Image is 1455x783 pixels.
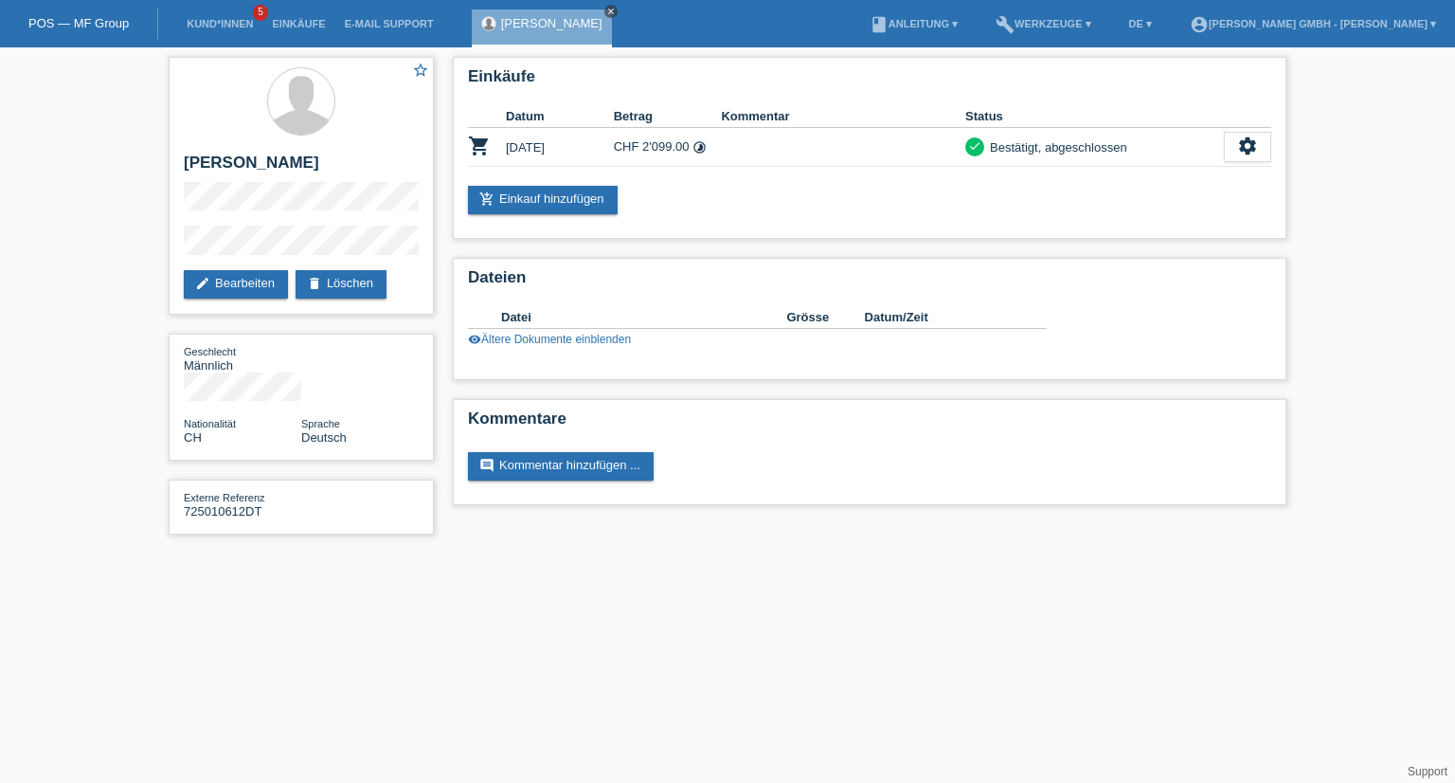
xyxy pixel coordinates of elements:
[986,18,1101,29] a: buildWerkzeuge ▾
[468,67,1271,96] h2: Einkäufe
[1120,18,1161,29] a: DE ▾
[1180,18,1446,29] a: account_circle[PERSON_NAME] GmbH - [PERSON_NAME] ▾
[506,128,614,167] td: [DATE]
[184,270,288,299] a: editBearbeiten
[262,18,334,29] a: Einkäufe
[28,16,129,30] a: POS — MF Group
[1237,136,1258,156] i: settings
[184,490,301,519] div: 725010612DT
[468,410,1271,438] h2: Kommentare
[968,139,981,153] i: check
[506,105,614,128] th: Datum
[184,492,265,503] span: Externe Referenz
[860,18,967,29] a: bookAnleitung ▾
[692,140,707,155] i: Fixe Raten (12 Raten)
[301,430,347,445] span: Deutsch
[195,276,210,291] i: edit
[184,154,419,182] h2: [PERSON_NAME]
[253,5,268,21] span: 5
[614,105,722,128] th: Betrag
[177,18,262,29] a: Kund*innen
[870,15,889,34] i: book
[468,135,491,157] i: POSP00027278
[296,270,386,299] a: deleteLöschen
[479,458,494,473] i: comment
[468,268,1271,297] h2: Dateien
[184,346,236,357] span: Geschlecht
[984,137,1127,157] div: Bestätigt, abgeschlossen
[468,333,631,346] a: visibilityÄltere Dokumente einblenden
[604,5,618,18] a: close
[307,276,322,291] i: delete
[412,62,429,82] a: star_border
[786,306,864,329] th: Grösse
[996,15,1015,34] i: build
[1408,765,1447,778] a: Support
[335,18,443,29] a: E-Mail Support
[184,430,202,445] span: Schweiz
[184,344,301,373] div: Männlich
[184,418,236,429] span: Nationalität
[501,16,602,30] a: [PERSON_NAME]
[301,418,340,429] span: Sprache
[614,128,722,167] td: CHF 2'099.00
[965,105,1224,128] th: Status
[468,333,481,346] i: visibility
[479,191,494,207] i: add_shopping_cart
[501,306,786,329] th: Datei
[468,186,618,214] a: add_shopping_cartEinkauf hinzufügen
[412,62,429,79] i: star_border
[606,7,616,16] i: close
[468,452,654,481] a: commentKommentar hinzufügen ...
[865,306,1020,329] th: Datum/Zeit
[1190,15,1209,34] i: account_circle
[721,105,965,128] th: Kommentar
